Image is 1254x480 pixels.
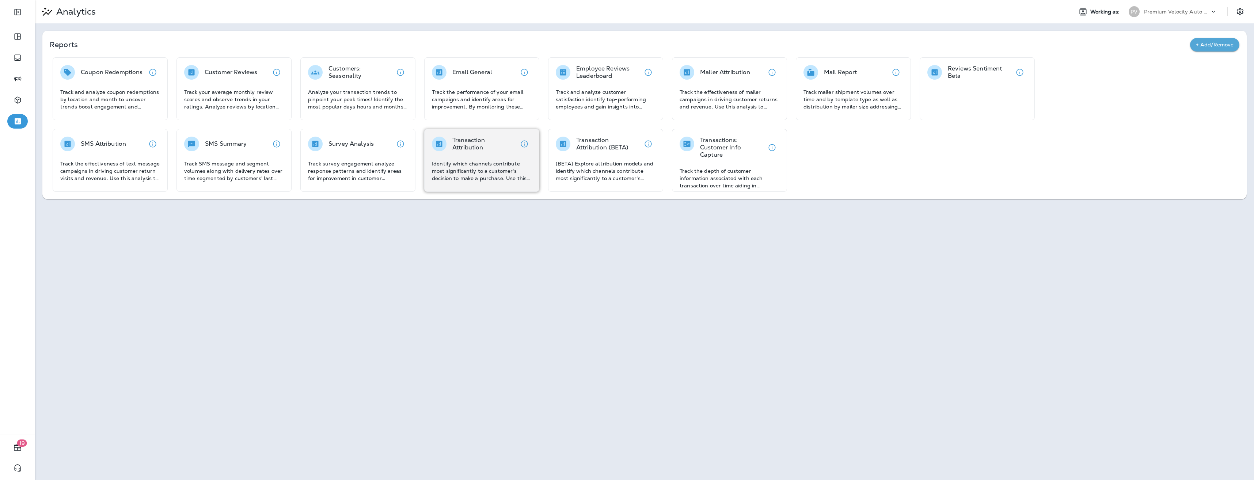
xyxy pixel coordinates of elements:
button: View details [269,137,284,151]
p: Mail Report [824,69,857,76]
button: Settings [1234,5,1247,18]
button: View details [1012,65,1027,80]
p: (BETA) Explore attribution models and identify which channels contribute most significantly to a ... [556,160,655,182]
span: 19 [17,439,27,447]
button: View details [145,65,160,80]
p: Premium Velocity Auto dba Jiffy Lube [1144,9,1210,15]
p: Transaction Attribution (BETA) [576,137,641,151]
button: View details [889,65,903,80]
div: PV [1129,6,1140,17]
p: Track mailer shipment volumes over time and by template type as well as distribution by mailer si... [803,88,903,110]
button: View details [765,140,779,155]
button: View details [765,65,779,80]
p: Track survey engagement analyze response patterns and identify areas for improvement in customer ... [308,160,408,182]
p: Track the effectiveness of mailer campaigns in driving customer returns and revenue. Use this ana... [680,88,779,110]
button: Expand Sidebar [7,5,28,19]
p: Identify which channels contribute most significantly to a customer's decision to make a purchase... [432,160,532,182]
p: Survey Analysis [328,140,374,148]
p: Track your average monthly review scores and observe trends in your ratings. Analyze reviews by l... [184,88,284,110]
p: Transaction Attribution [452,137,517,151]
button: View details [517,65,532,80]
button: View details [517,137,532,151]
p: SMS Summary [205,140,247,148]
p: Reports [50,39,1190,50]
p: Transactions: Customer Info Capture [700,137,765,159]
p: Customers: Seasonality [328,65,393,80]
p: Mailer Attribution [700,69,750,76]
button: View details [145,137,160,151]
button: View details [269,65,284,80]
p: Track and analyze coupon redemptions by location and month to uncover trends boost engagement and... [60,88,160,110]
button: View details [393,137,408,151]
p: Analyze your transaction trends to pinpoint your peak times! Identify the most popular days hours... [308,88,408,110]
span: Working as: [1090,9,1121,15]
button: View details [641,137,655,151]
p: Analytics [53,6,96,17]
p: SMS Attribution [81,140,126,148]
p: Reviews Sentiment Beta [948,65,1012,80]
p: Track and analyze customer satisfaction identify top-performing employees and gain insights into ... [556,88,655,110]
p: Customer Reviews [205,69,257,76]
p: Track the depth of customer information associated with each transaction over time aiding in asse... [680,167,779,189]
button: View details [641,65,655,80]
button: 19 [7,440,28,455]
p: Employee Reviews Leaderboard [576,65,641,80]
p: Track the performance of your email campaigns and identify areas for improvement. By monitoring t... [432,88,532,110]
button: View details [393,65,408,80]
button: + Add/Remove [1190,38,1239,52]
p: Coupon Redemptions [81,69,143,76]
p: Track the effectiveness of text message campaigns in driving customer return visits and revenue. ... [60,160,160,182]
p: Track SMS message and segment volumes along with delivery rates over time segmented by customers'... [184,160,284,182]
p: Email General [452,69,492,76]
